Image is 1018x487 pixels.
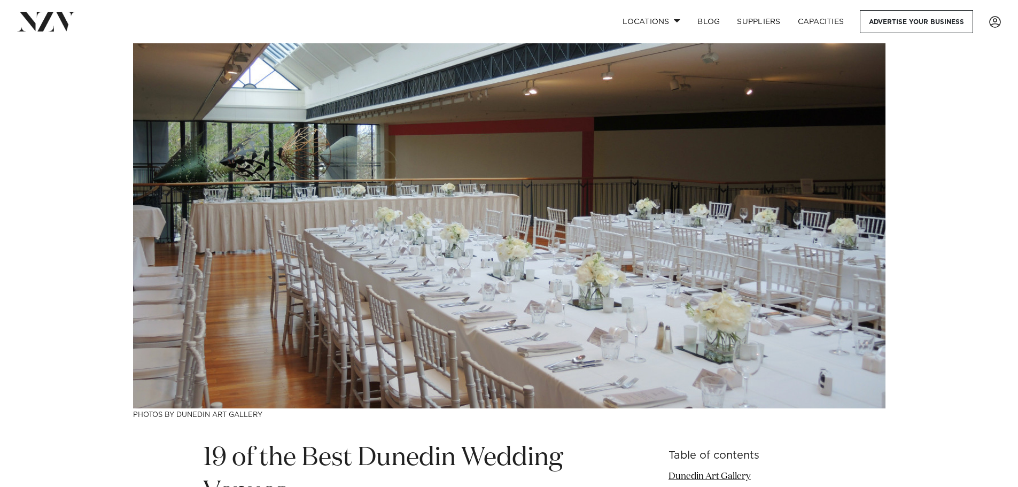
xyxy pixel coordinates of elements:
a: Locations [614,10,689,33]
h3: Photos by Dunedin Art Gallery [133,408,885,420]
a: SUPPLIERS [728,10,789,33]
h6: Table of contents [669,450,815,461]
a: BLOG [689,10,728,33]
a: Advertise your business [860,10,973,33]
a: Capacities [789,10,853,33]
img: nzv-logo.png [17,12,75,31]
img: 19 of the Best Dunedin Wedding Venues [133,43,885,408]
a: Dunedin Art Gallery [669,472,751,481]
